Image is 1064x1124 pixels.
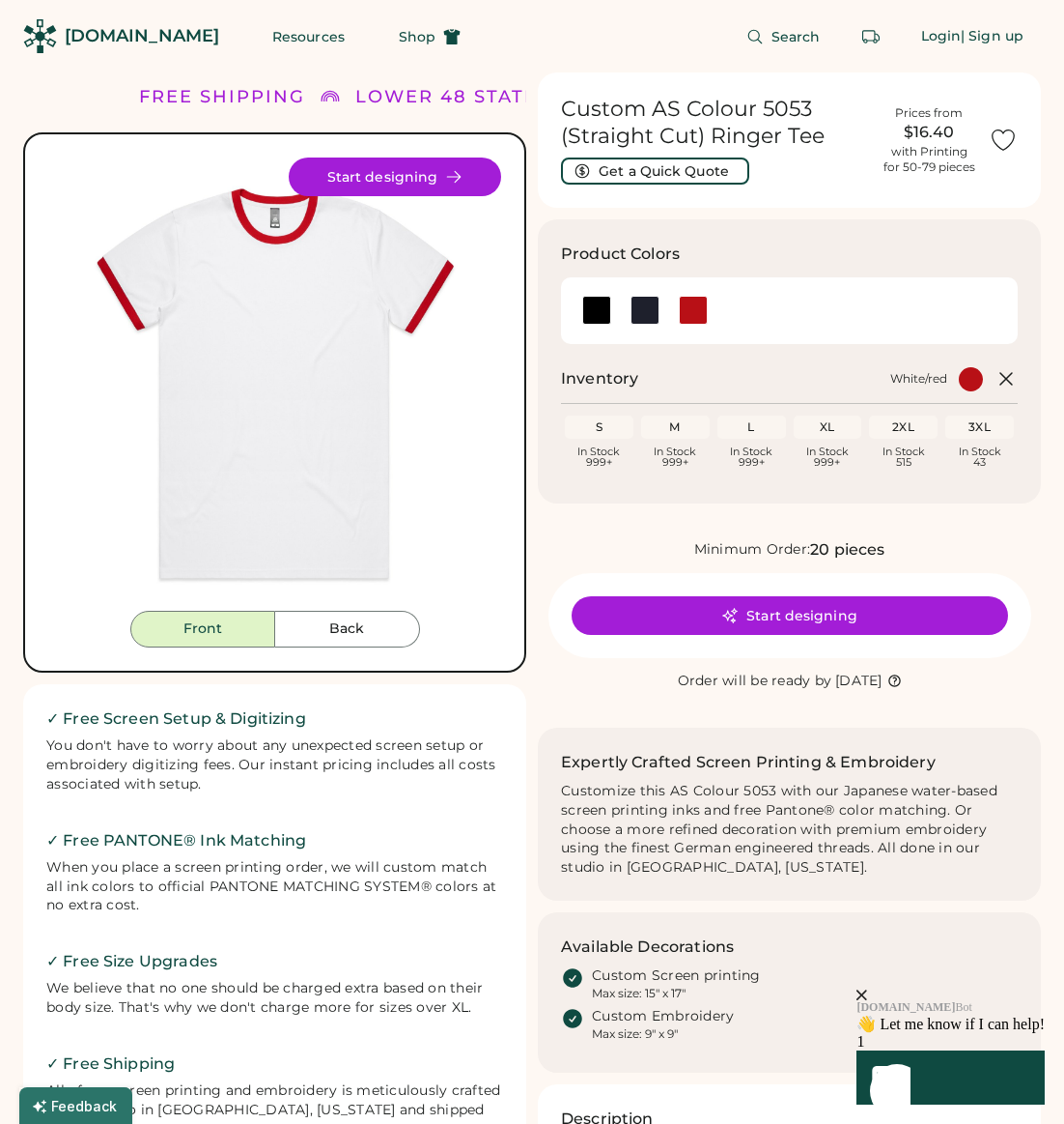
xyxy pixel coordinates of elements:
[139,84,305,110] div: FREE SHIPPING
[46,829,503,852] h2: ✓ Free PANTONE® Ink Matching
[835,672,882,691] div: [DATE]
[592,1026,678,1042] div: Max size: 9" x 9"
[721,419,782,435] div: L
[275,611,420,648] button: Back
[23,19,57,53] img: Rendered Logo - Screens
[572,596,1008,635] button: Start designing
[65,24,219,48] div: [DOMAIN_NAME]
[592,1007,734,1026] div: Custom Embroidery
[376,17,484,56] button: Shop
[289,158,501,196] button: Start designing
[569,447,630,468] div: In Stock 999+
[949,419,1010,435] div: 3XL
[48,158,501,611] img: 5053 - White/red Front Image
[48,158,501,611] div: 5053 Style Image
[46,736,503,794] div: You don't have to worry about any unexpected screen setup or embroidery digitizing fees. Our inst...
[569,419,630,435] div: S
[46,1052,503,1076] h2: ✓ Free Shipping
[561,782,1018,878] div: Customize this AS Colour 5053 with our Japanese water-based screen printing inks and free Pantone...
[678,672,832,691] div: Order will be ready by
[883,144,975,175] div: with Printing for 50-79 pieces
[592,986,686,1001] div: Max size: 15" x 17"
[592,966,761,986] div: Custom Screen printing
[561,751,936,774] h2: Expertly Crafted Screen Printing & Embroidery
[561,158,749,185] button: Get a Quick Quote
[810,538,884,562] div: 20 pieces
[46,858,503,916] div: When you place a screen printing order, we will custom match all ink colors to official PANTONE M...
[561,243,680,266] h3: Product Colors
[895,105,963,121] div: Prices from
[561,96,869,150] h1: Custom AS Colour 5053 (Straight Cut) Ringer Tee
[130,611,275,648] button: Front
[873,447,934,468] div: In Stock 515
[852,17,890,56] button: Retrieve an order
[399,30,435,43] span: Shop
[561,367,638,390] h2: Inventory
[890,371,947,387] div: White/red
[561,936,734,959] h3: Available Decorations
[771,30,821,43] span: Search
[949,447,1010,468] div: In Stock 43
[921,27,962,46] div: Login
[723,17,844,56] button: Search
[249,17,368,56] button: Resources
[645,419,706,435] div: M
[873,419,934,435] div: 2XL
[694,540,811,560] div: Minimum Order:
[46,979,503,1018] div: We believe that no one should be charged extra based on their body size. That's why we don't char...
[961,27,1023,46] div: | Sign up
[798,447,858,468] div: In Stock 999+
[355,84,550,110] div: LOWER 48 STATES
[46,950,503,973] h2: ✓ Free Size Upgrades
[645,447,706,468] div: In Stock 999+
[881,121,977,144] div: $16.40
[741,877,1059,1120] iframe: Front Chat
[721,447,782,468] div: In Stock 999+
[46,707,503,731] h2: ✓ Free Screen Setup & Digitizing
[798,419,858,435] div: XL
